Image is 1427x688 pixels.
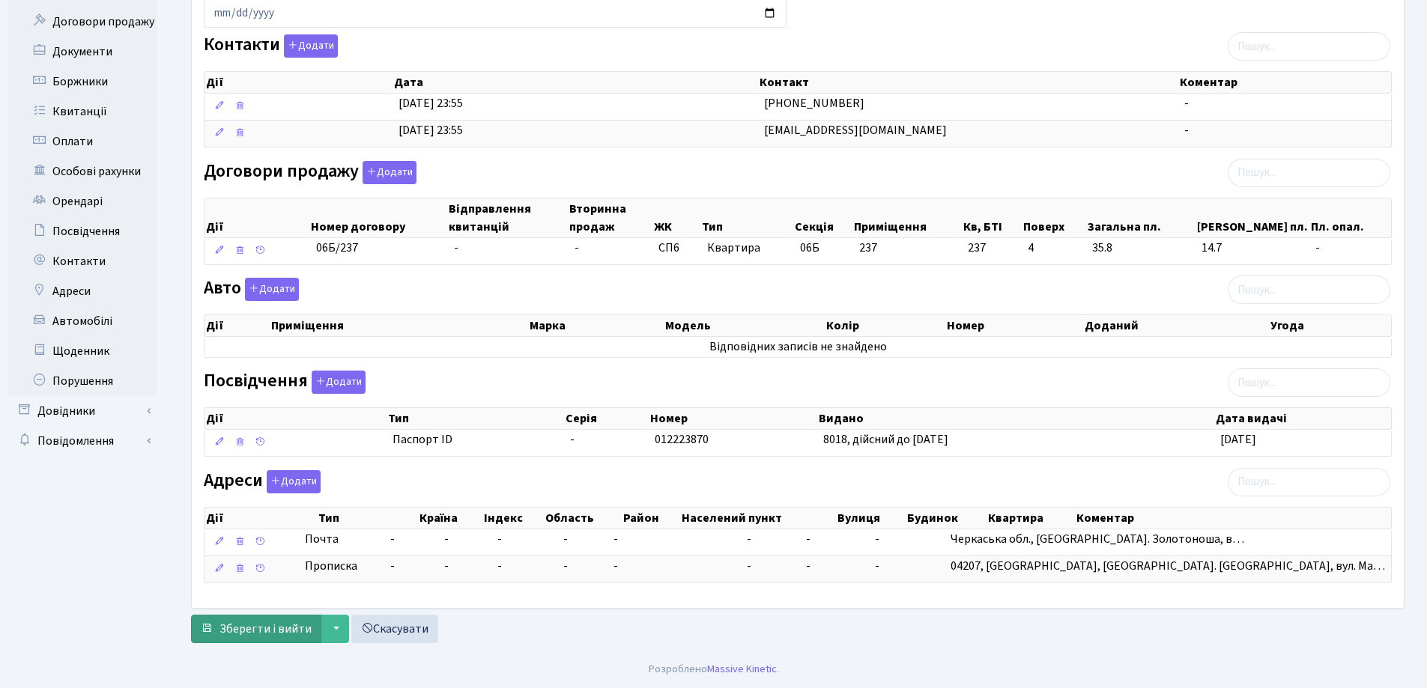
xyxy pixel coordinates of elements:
th: Контакт [758,72,1178,93]
span: СП6 [658,240,695,257]
th: Дії [204,72,393,93]
a: Додати [359,158,416,184]
th: Секція [793,198,853,237]
span: Черкаська обл., [GEOGRAPHIC_DATA]. Золотоноша, в… [951,531,1244,547]
label: Договори продажу [204,161,416,184]
span: [DATE] 23:55 [399,122,463,138]
span: 4 [1028,240,1080,257]
button: Посвідчення [312,371,366,394]
th: Приміщення [270,315,529,336]
th: Модель [664,315,824,336]
a: Повідомлення [7,426,157,456]
th: Тип [387,408,565,429]
a: Посвідчення [7,216,157,246]
th: Колір [825,315,945,336]
span: - [806,558,811,574]
a: Адреси [7,276,157,306]
a: Договори продажу [7,7,157,37]
span: Квартира [707,240,788,257]
span: [EMAIL_ADDRESS][DOMAIN_NAME] [764,122,947,138]
a: Боржники [7,67,157,97]
span: - [1315,240,1385,257]
a: Порушення [7,366,157,396]
a: Довідники [7,396,157,426]
th: Дії [204,508,317,529]
th: Будинок [906,508,986,529]
th: Марка [528,315,664,336]
th: Серія [564,408,649,429]
th: Дії [204,198,309,237]
a: Скасувати [351,615,438,643]
a: Оплати [7,127,157,156]
label: Авто [204,278,299,301]
th: Коментар [1178,72,1391,93]
th: Тип [317,508,418,529]
th: Доданий [1083,315,1270,336]
a: Документи [7,37,157,67]
span: 06Б/237 [316,240,358,256]
button: Адреси [267,470,321,493]
th: Вторинна продаж [568,198,652,237]
span: [PHONE_NUMBER] [764,95,864,112]
th: Коментар [1075,508,1391,529]
th: Індекс [482,508,545,529]
th: Дії [204,315,270,336]
th: Населений пункт [680,508,836,529]
button: Договори продажу [363,161,416,184]
span: - [747,558,751,574]
th: Угода [1269,315,1391,336]
th: Тип [700,198,793,237]
span: - [444,558,449,574]
div: Розроблено . [649,661,779,678]
span: Прописка [305,558,357,575]
span: - [570,431,575,448]
button: Авто [245,278,299,301]
span: 8018, дійсний до [DATE] [823,431,948,448]
span: - [444,531,449,547]
th: Видано [817,408,1214,429]
th: Дата видачі [1214,408,1391,429]
td: Відповідних записів не знайдено [204,337,1391,357]
a: Особові рахунки [7,156,157,186]
span: 04207, [GEOGRAPHIC_DATA], [GEOGRAPHIC_DATA]. [GEOGRAPHIC_DATA], вул. Ма… [951,558,1385,574]
span: Зберегти і вийти [219,621,312,637]
span: - [390,531,432,548]
a: Додати [308,368,366,395]
a: Орендарі [7,186,157,216]
th: ЖК [652,198,701,237]
th: Вулиця [836,508,906,529]
th: Номер договору [309,198,448,237]
button: Контакти [284,34,338,58]
span: - [390,558,432,575]
th: Пл. опал. [1309,198,1391,237]
span: 012223870 [655,431,709,448]
span: - [497,531,502,547]
input: Пошук... [1228,275,1390,304]
th: Поверх [1022,198,1086,237]
span: - [806,531,811,547]
a: Щоденник [7,336,157,366]
th: Приміщення [852,198,961,237]
span: 237 [859,240,877,256]
span: - [875,531,879,547]
a: Додати [263,467,321,493]
th: [PERSON_NAME] пл. [1196,198,1309,237]
th: Дії [204,408,387,429]
span: - [497,558,502,574]
th: Область [544,508,622,529]
a: Автомобілі [7,306,157,336]
span: - [563,558,568,574]
span: - [1184,95,1189,112]
span: Паспорт ID [393,431,559,448]
input: Пошук... [1228,468,1390,496]
th: Кв, БТІ [962,198,1022,237]
input: Пошук... [1228,368,1390,397]
th: Номер [649,408,817,429]
span: 237 [968,240,1016,257]
span: - [575,240,579,256]
th: Район [622,508,680,529]
span: - [613,531,618,547]
label: Контакти [204,34,338,58]
label: Адреси [204,470,321,493]
a: Контакти [7,246,157,276]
